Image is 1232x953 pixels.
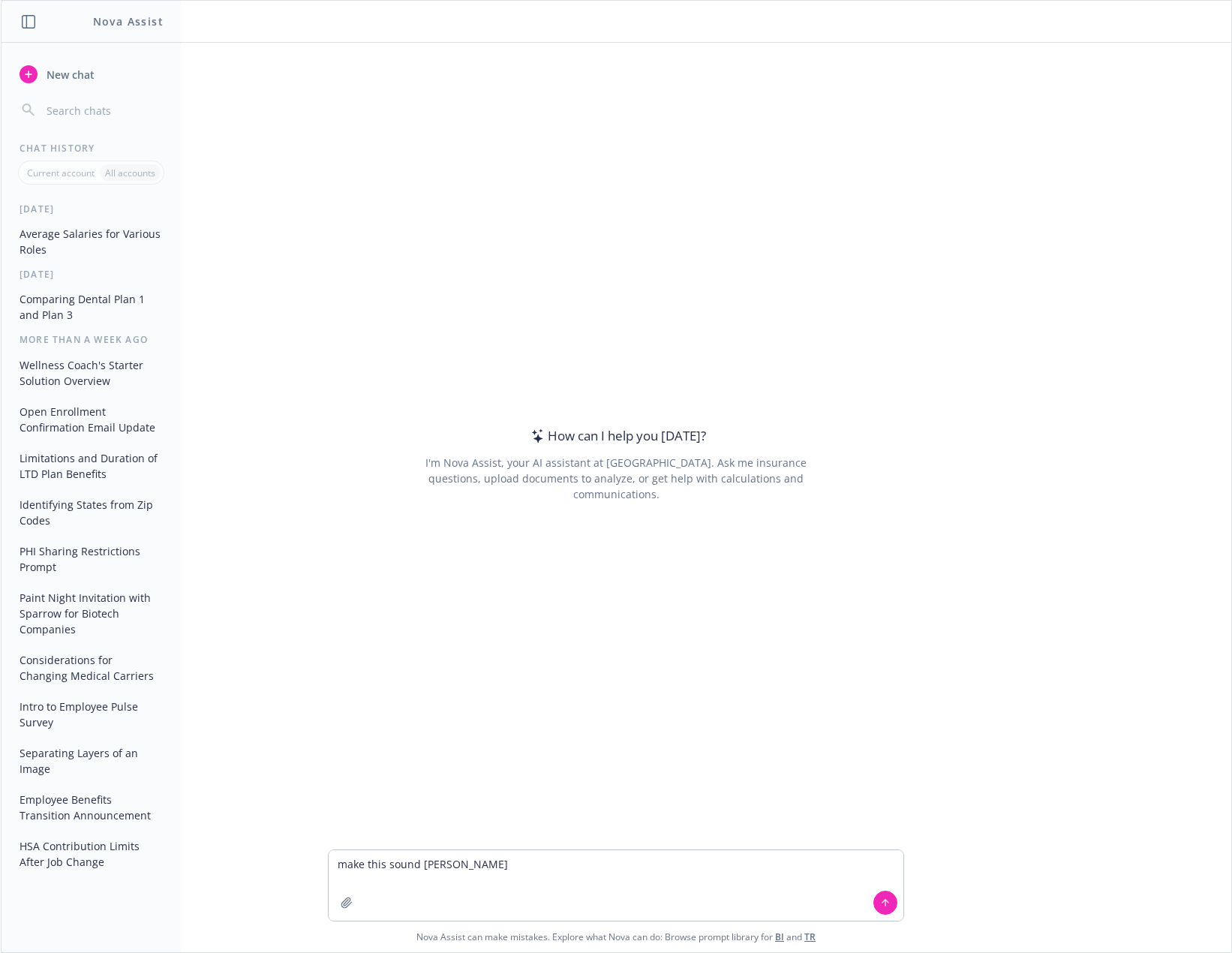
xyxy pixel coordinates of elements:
input: Search chats [44,100,163,121]
button: Wellness Coach's Starter Solution Overview [14,353,169,393]
button: Paint Night Invitation with Sparrow for Biotech Companies [14,585,169,642]
h1: Nova Assist [93,14,164,29]
div: [DATE] [2,203,181,215]
button: New chat [14,61,169,88]
p: Current account [27,167,95,179]
span: New chat [44,67,95,83]
button: Identifying States from Zip Codes [14,492,169,533]
div: More than a week ago [2,333,181,346]
textarea: make this sound bet [329,850,903,921]
button: Open Enrollment Confirmation Email Update [14,399,169,440]
div: [DATE] [2,268,181,281]
button: PHI Sharing Restrictions Prompt [14,539,169,579]
button: Intro to Employee Pulse Survey [14,694,169,735]
div: Chat History [2,142,181,155]
button: Employee Benefits Transition Announcement [14,787,169,828]
p: All accounts [105,167,155,179]
button: Separating Layers of an Image [14,741,169,781]
a: TR [804,930,816,943]
div: I'm Nova Assist, your AI assistant at [GEOGRAPHIC_DATA]. Ask me insurance questions, upload docum... [404,455,827,502]
button: Limitations and Duration of LTD Plan Benefits [14,446,169,486]
div: How can I help you [DATE]? [527,426,706,446]
button: Average Salaries for Various Roles [14,221,169,262]
button: HSA Contribution Limits After Job Change [14,834,169,874]
span: Nova Assist can make mistakes. Explore what Nova can do: Browse prompt library for and [7,921,1225,952]
a: BI [775,930,784,943]
button: Considerations for Changing Medical Carriers [14,648,169,688]
button: Comparing Dental Plan 1 and Plan 3 [14,287,169,327]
